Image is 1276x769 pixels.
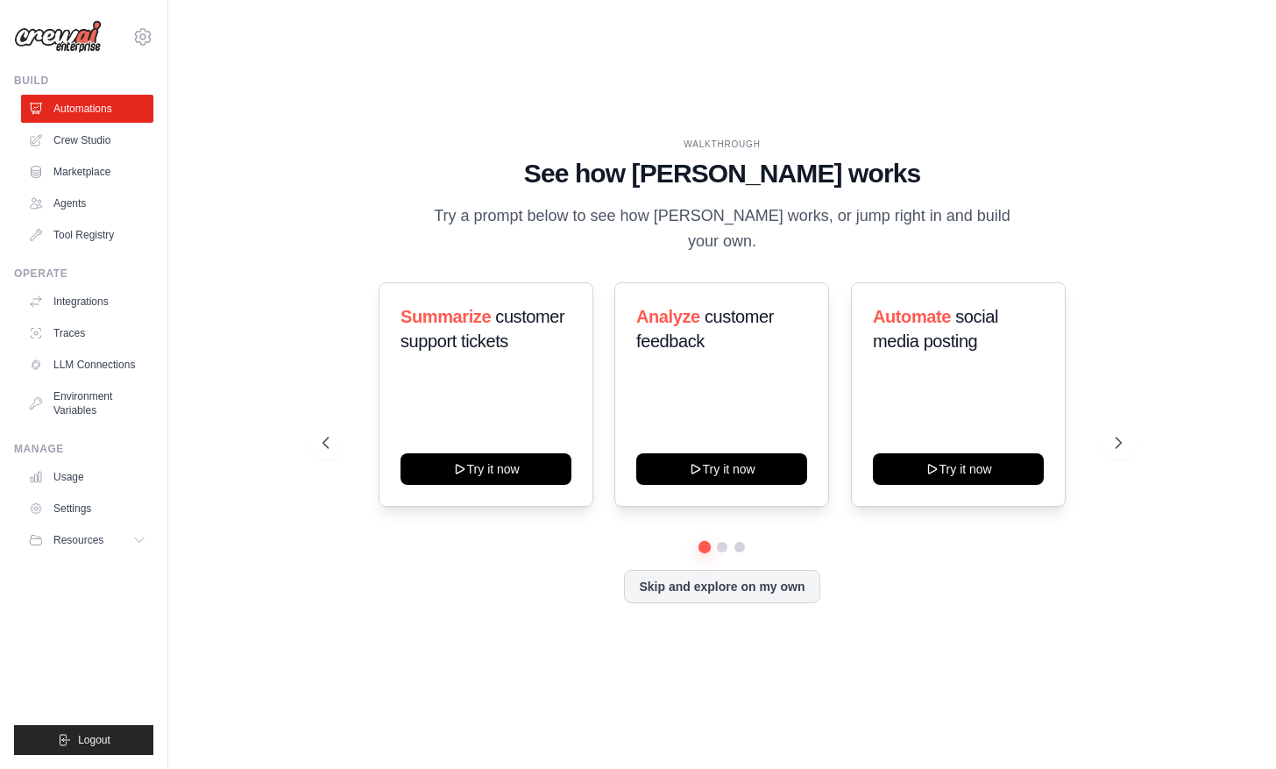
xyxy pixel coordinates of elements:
span: social media posting [873,307,998,351]
button: Logout [14,725,153,755]
a: Agents [21,189,153,217]
h1: See how [PERSON_NAME] works [323,158,1122,189]
button: Skip and explore on my own [624,570,819,603]
img: Logo [14,20,102,53]
button: Try it now [401,453,571,485]
a: Tool Registry [21,221,153,249]
a: Crew Studio [21,126,153,154]
span: Analyze [636,307,700,326]
div: WALKTHROUGH [323,138,1122,151]
span: Logout [78,733,110,747]
button: Try it now [873,453,1044,485]
button: Try it now [636,453,807,485]
span: Automate [873,307,951,326]
span: customer feedback [636,307,774,351]
div: Build [14,74,153,88]
a: Settings [21,495,153,523]
a: Traces [21,319,153,347]
a: Automations [21,95,153,123]
a: Usage [21,463,153,491]
div: Operate [14,267,153,281]
button: Resources [21,526,153,554]
a: Environment Variables [21,382,153,424]
div: Manage [14,442,153,456]
a: Integrations [21,288,153,316]
p: Try a prompt below to see how [PERSON_NAME] works, or jump right in and build your own. [428,203,1017,255]
span: Resources [53,533,103,547]
a: Marketplace [21,158,153,186]
a: LLM Connections [21,351,153,379]
span: Summarize [401,307,491,326]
